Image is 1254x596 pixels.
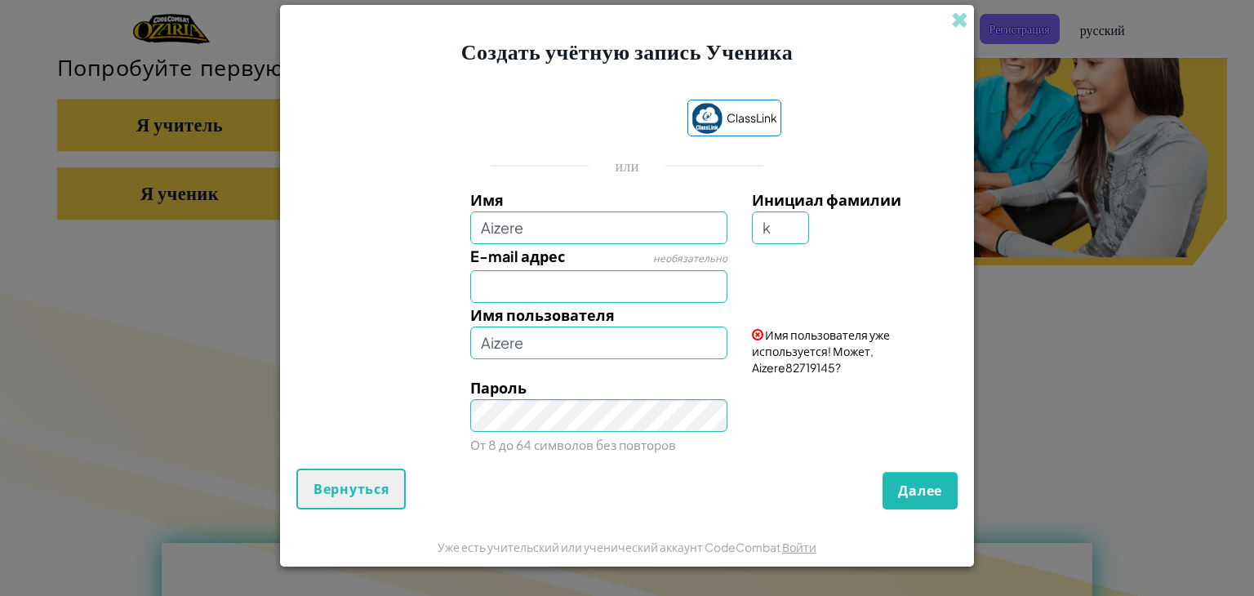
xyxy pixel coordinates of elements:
span: Пароль [470,378,527,397]
span: Имя [470,190,504,209]
small: От 8 до 64 символов без повторов [470,437,676,452]
span: Имя пользователя уже используется! Может, Aizere82719145? [752,327,890,375]
span: E-mail адрес [470,247,565,265]
span: необязательно [653,252,727,265]
span: Создать учётную запись Ученика [461,38,794,64]
span: ClassLink [727,106,777,130]
p: или [615,156,638,176]
span: Далее [898,482,942,500]
button: Вернуться [296,469,406,509]
span: Инициал фамилии [752,190,901,209]
span: Имя пользователя [470,305,615,324]
img: classlink-logo-small.png [691,103,723,134]
a: Войти [782,540,816,554]
button: Далее [883,472,958,509]
span: Уже есть учительский или ученический аккаунт CodeCombat [438,540,782,554]
iframe: Кнопка "Войти с аккаунтом Google" [465,102,679,138]
span: Вернуться [313,480,389,498]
